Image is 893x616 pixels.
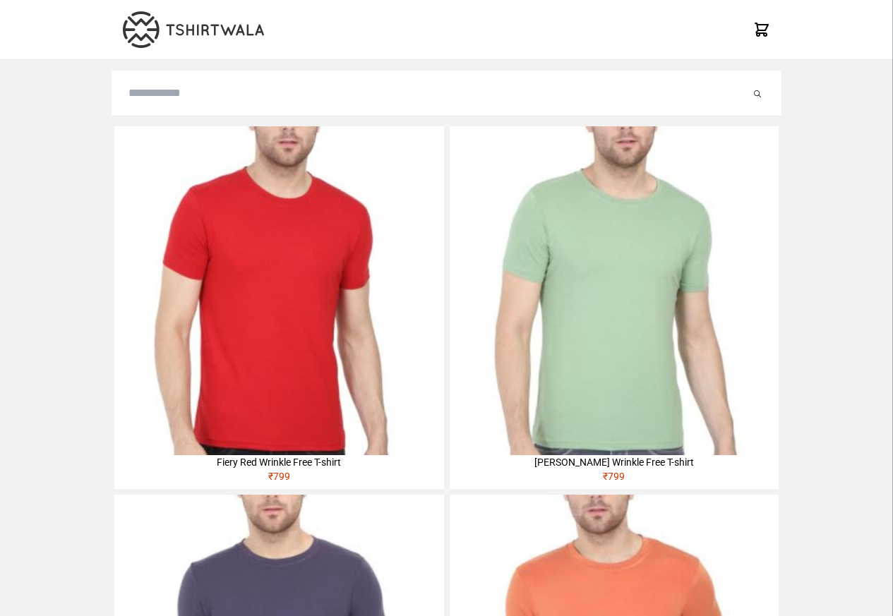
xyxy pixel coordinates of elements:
[450,126,779,489] a: [PERSON_NAME] Wrinkle Free T-shirt₹799
[450,126,779,455] img: 4M6A2211-320x320.jpg
[114,469,443,489] div: ₹ 799
[750,85,765,102] button: Submit your search query.
[450,455,779,469] div: [PERSON_NAME] Wrinkle Free T-shirt
[114,126,443,455] img: 4M6A2225-320x320.jpg
[114,455,443,469] div: Fiery Red Wrinkle Free T-shirt
[450,469,779,489] div: ₹ 799
[114,126,443,489] a: Fiery Red Wrinkle Free T-shirt₹799
[123,11,264,48] img: TW-LOGO-400-104.png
